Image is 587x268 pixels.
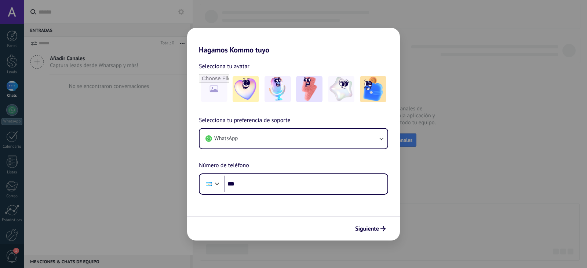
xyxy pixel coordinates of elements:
[355,226,379,231] span: Siguiente
[360,76,386,102] img: -5.jpeg
[352,223,389,235] button: Siguiente
[199,161,249,170] span: Número de teléfono
[202,176,216,192] div: Argentina: + 54
[199,62,249,71] span: Selecciona tu avatar
[187,28,400,54] h2: Hagamos Kommo tuyo
[200,129,387,148] button: WhatsApp
[296,76,322,102] img: -3.jpeg
[265,76,291,102] img: -2.jpeg
[199,116,291,125] span: Selecciona tu preferencia de soporte
[328,76,354,102] img: -4.jpeg
[214,135,238,142] span: WhatsApp
[233,76,259,102] img: -1.jpeg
